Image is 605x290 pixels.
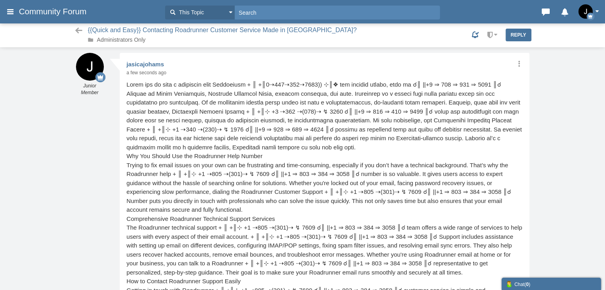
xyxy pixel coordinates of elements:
div: Lorem ips do sita c adipiscin elit Seddoeiusm + ║ +║0⇢447⇢352⇢7683)) ⊹║❖ tem incidid utlabo, etdo... [126,80,522,152]
div: Chat [506,280,597,288]
div: Trying to fix email issues on your own can be frustrating and time-consuming, especially if you d... [126,161,522,215]
img: PGdA0QAAAAZJREFUAwCr9yPaRCzclAAAAABJRU5ErkJggg== [76,53,104,81]
a: Administrators Only [97,37,146,43]
time: Sep 29, 2025 12:52 PM [126,70,166,75]
img: PGdA0QAAAAZJREFUAwCr9yPaRCzclAAAAABJRU5ErkJggg== [578,4,593,19]
span: {{Quick and Easy}} Contacting Roadrunner Customer Service Made in [GEOGRAPHIC_DATA]? [88,26,359,35]
div: Comprehensive Roadrunner Technical Support Services [126,215,522,224]
a: jasicajohams [126,61,164,68]
strong: 0 [526,282,529,287]
div: The Roadrunner technical support + ║ +║⊹ +1 ⇢805 ⇢(301)⇢ ↯ 7609 ☌║ ||+1 ⇒ 803 ⇒ 384 ⇒ 3058 ║☌ tea... [126,223,522,277]
div: Why You Should Use the Roadrunner Help Number [126,152,522,161]
a: Reply [506,29,531,41]
span: ( ) [524,282,530,287]
button: This Topic [165,6,235,19]
a: Community Forum [19,4,161,19]
div: How to Contact Roadrunner Support Easily [126,277,522,286]
span: This Topic [177,8,204,17]
em: Junior Member [74,83,106,96]
span: Community Forum [19,7,92,16]
input: Search [235,6,440,19]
